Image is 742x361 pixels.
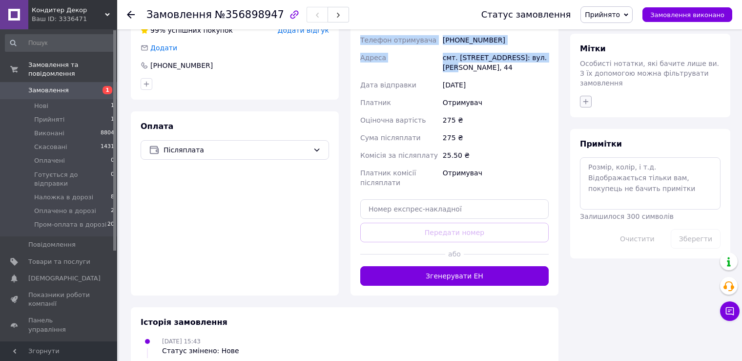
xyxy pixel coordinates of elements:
[34,129,64,138] span: Виконані
[162,338,201,345] span: [DATE] 15:43
[34,207,96,215] span: Оплачено в дорозі
[580,44,606,53] span: Мітки
[32,15,117,23] div: Ваш ID: 3336471
[642,7,732,22] button: Замовлення виконано
[150,26,165,34] span: 99%
[28,257,90,266] span: Товари та послуги
[441,76,551,94] div: [DATE]
[441,94,551,111] div: Отримувач
[441,111,551,129] div: 275 ₴
[101,129,114,138] span: 8804
[107,220,114,229] span: 20
[580,60,719,87] span: Особисті нотатки, які бачите лише ви. З їх допомогою можна фільтрувати замовлення
[103,86,112,94] span: 1
[111,156,114,165] span: 0
[101,143,114,151] span: 1431
[360,81,416,89] span: Дата відправки
[34,143,67,151] span: Скасовані
[360,36,436,44] span: Телефон отримувача
[34,220,106,229] span: Пром-оплата в дорозі
[111,102,114,110] span: 1
[441,31,551,49] div: [PHONE_NUMBER]
[360,116,426,124] span: Оціночна вартість
[360,266,549,286] button: Згенерувати ЕН
[28,61,117,78] span: Замовлення та повідомлення
[150,44,177,52] span: Додати
[111,115,114,124] span: 1
[34,170,111,188] span: Готується до відправки
[28,86,69,95] span: Замовлення
[164,145,309,155] span: Післяплата
[28,240,76,249] span: Повідомлення
[481,10,571,20] div: Статус замовлення
[441,49,551,76] div: смт. [STREET_ADDRESS]: вул. [PERSON_NAME], 44
[445,249,464,259] span: або
[34,102,48,110] span: Нові
[146,9,212,21] span: Замовлення
[162,346,239,356] div: Статус змінено: Нове
[111,170,114,188] span: 0
[215,9,284,21] span: №356898947
[441,164,551,191] div: Отримувач
[360,151,438,159] span: Комісія за післяплату
[278,26,329,34] span: Додати відгук
[111,193,114,202] span: 8
[28,316,90,334] span: Панель управління
[28,291,90,308] span: Показники роботи компанії
[32,6,105,15] span: Кондитер Декор
[34,193,93,202] span: Наложка в дорозі
[111,207,114,215] span: 2
[127,10,135,20] div: Повернутися назад
[360,169,416,187] span: Платник комісії післяплати
[580,212,674,220] span: Залишилося 300 символів
[585,11,620,19] span: Прийнято
[360,54,386,62] span: Адреса
[149,61,214,70] div: [PHONE_NUMBER]
[141,122,173,131] span: Оплата
[441,129,551,147] div: 275 ₴
[720,301,740,321] button: Чат з покупцем
[34,115,64,124] span: Прийняті
[441,147,551,164] div: 25.50 ₴
[28,274,101,283] span: [DEMOGRAPHIC_DATA]
[34,156,65,165] span: Оплачені
[141,25,233,35] div: успішних покупок
[580,139,622,149] span: Примітки
[5,34,115,52] input: Пошук
[360,134,421,142] span: Сума післяплати
[141,318,227,327] span: Історія замовлення
[360,199,549,219] input: Номер експрес-накладної
[360,99,391,106] span: Платник
[650,11,724,19] span: Замовлення виконано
